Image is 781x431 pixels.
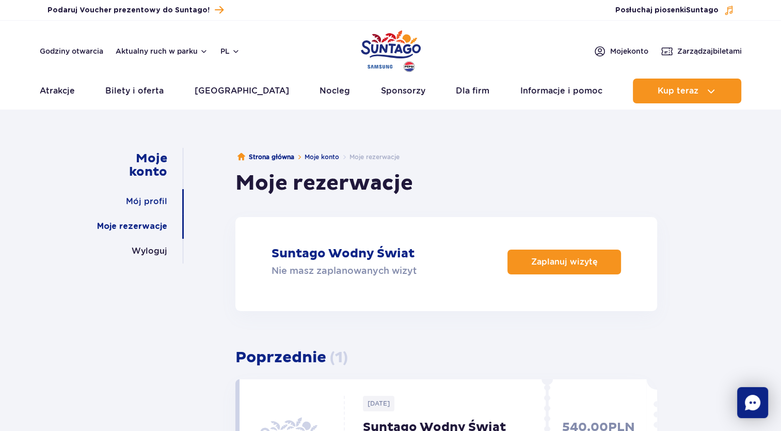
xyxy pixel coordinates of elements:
p: [DATE] [363,396,394,411]
a: Informacje i pomoc [520,79,602,103]
a: Sponsorzy [381,79,425,103]
a: Bilety i oferta [105,79,164,103]
a: [GEOGRAPHIC_DATA] [195,79,289,103]
button: pl [220,46,240,56]
a: Godziny otwarcia [40,46,103,56]
a: Wyloguj [132,239,167,264]
button: Aktualny ruch w parku [116,47,208,55]
span: ( 1 ) [330,348,348,367]
a: Park of Poland [361,26,421,73]
div: Chat [737,387,768,418]
a: Moje konto [100,148,167,183]
a: Mojekonto [594,45,648,57]
span: Posłuchaj piosenki [615,5,719,16]
a: Podaruj Voucher prezentowy do Suntago! [47,3,224,17]
h3: Poprzednie [235,348,657,367]
p: Nie masz zaplanowanych wizyt [272,264,417,278]
span: Moje konto [610,46,648,56]
span: Kup teraz [658,86,698,96]
p: Suntago Wodny Świat [272,246,415,261]
a: Nocleg [320,79,350,103]
li: Moje rezerwacje [339,152,400,162]
p: Zaplanuj wizytę [531,257,598,267]
button: Kup teraz [633,79,741,103]
button: Posłuchaj piosenkiSuntago [615,5,734,16]
a: Dla firm [456,79,489,103]
a: Strona główna [237,152,294,162]
a: Mój profil [126,189,167,214]
span: Suntago [686,7,719,14]
a: Atrakcje [40,79,75,103]
span: Podaruj Voucher prezentowy do Suntago! [47,5,210,16]
a: Moje konto [305,153,339,161]
span: Zarządzaj biletami [677,46,742,56]
a: Zaplanuj wizytę [507,250,621,274]
h1: Moje rezerwacje [235,171,413,196]
a: Zarządzajbiletami [661,45,742,57]
a: Moje rezerwacje [97,214,167,239]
